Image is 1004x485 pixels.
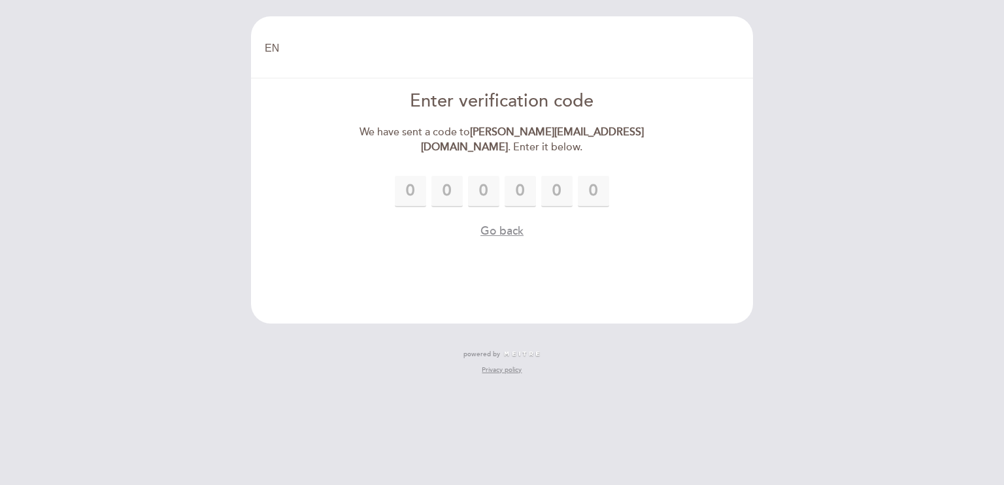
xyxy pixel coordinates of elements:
[482,365,522,375] a: Privacy policy
[352,125,652,155] div: We have sent a code to . Enter it below.
[395,176,426,207] input: 0
[468,176,499,207] input: 0
[480,223,524,239] button: Go back
[505,176,536,207] input: 0
[421,125,644,154] strong: [PERSON_NAME][EMAIL_ADDRESS][DOMAIN_NAME]
[463,350,541,359] a: powered by
[503,351,541,358] img: MEITRE
[578,176,609,207] input: 0
[431,176,463,207] input: 0
[541,176,573,207] input: 0
[352,89,652,114] div: Enter verification code
[463,350,500,359] span: powered by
